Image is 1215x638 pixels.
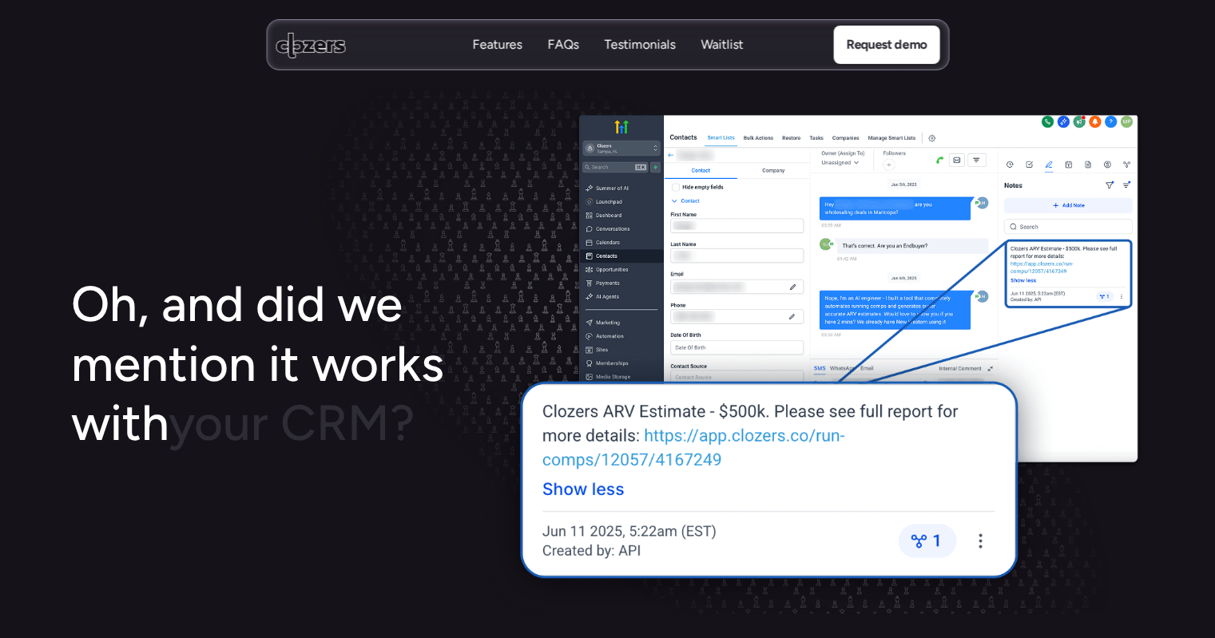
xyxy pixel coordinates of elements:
p: Testimonials [604,36,675,53]
p: FAQs [547,53,578,71]
a: FAQsFAQs [547,36,578,54]
a: FeaturesFeatures [472,36,522,54]
p: Features [472,36,522,53]
p: Waitlist [701,36,743,53]
p: Request demo [846,34,927,55]
a: WaitlistWaitlist [701,36,743,54]
p: Waitlist [701,53,743,71]
a: Request demo [833,26,939,64]
p: Testimonials [604,53,675,71]
h1: Oh, and did we mention it works with [71,275,455,453]
span: your CRM? [169,393,415,453]
a: TestimonialsTestimonials [604,36,675,54]
p: FAQs [547,36,578,53]
p: Features [472,53,522,71]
